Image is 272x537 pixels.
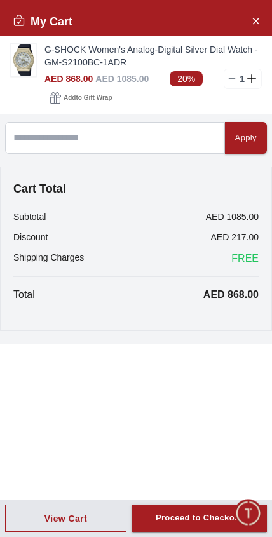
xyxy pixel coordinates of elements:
[44,43,262,69] a: G-SHOCK Women's Analog-Digital Silver Dial Watch - GM-S2100BC-1ADR
[44,89,117,107] button: Addto Gift Wrap
[13,251,84,266] p: Shipping Charges
[170,71,203,86] span: 20%
[13,180,259,198] h4: Cart Total
[225,122,267,154] button: Apply
[13,287,35,302] p: Total
[13,13,72,31] h2: My Cart
[237,72,247,85] p: 1
[95,74,149,84] span: AED 1085.00
[211,231,259,243] p: AED 217.00
[64,92,112,104] span: Add to Gift Wrap
[235,131,257,146] div: Apply
[245,10,266,31] button: Close Account
[231,251,259,266] span: FREE
[44,74,93,84] span: AED 868.00
[13,231,48,243] p: Discount
[13,210,46,223] p: Subtotal
[206,210,259,223] p: AED 1085.00
[44,512,87,525] div: View Cart
[11,44,36,76] img: ...
[235,500,262,527] div: Chat Widget
[132,505,267,532] button: Proceed to Checkout
[156,511,243,526] div: Proceed to Checkout
[5,505,126,532] button: View Cart
[203,287,259,302] p: AED 868.00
